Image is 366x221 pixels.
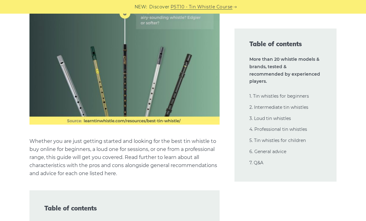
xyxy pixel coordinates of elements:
[149,3,170,11] span: Discover
[249,138,306,143] a: 5. Tin whistles for children
[249,160,263,166] a: 7. Q&A
[249,149,286,154] a: 6. General advice
[249,116,291,121] a: 3. Loud tin whistles
[44,205,204,212] span: Table of contents
[249,40,322,48] span: Table of contents
[171,3,233,11] a: PST10 - Tin Whistle Course
[135,3,147,11] span: NEW:
[249,126,307,132] a: 4. Professional tin whistles
[249,104,308,110] a: 2. Intermediate tin whistles
[249,56,320,84] strong: More than 20 whistle models & brands, tested & recommended by experienced players.
[249,93,309,99] a: 1. Tin whistles for beginners
[29,137,219,178] p: Whether you are just getting started and looking for the best tin whistle to buy online for begin...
